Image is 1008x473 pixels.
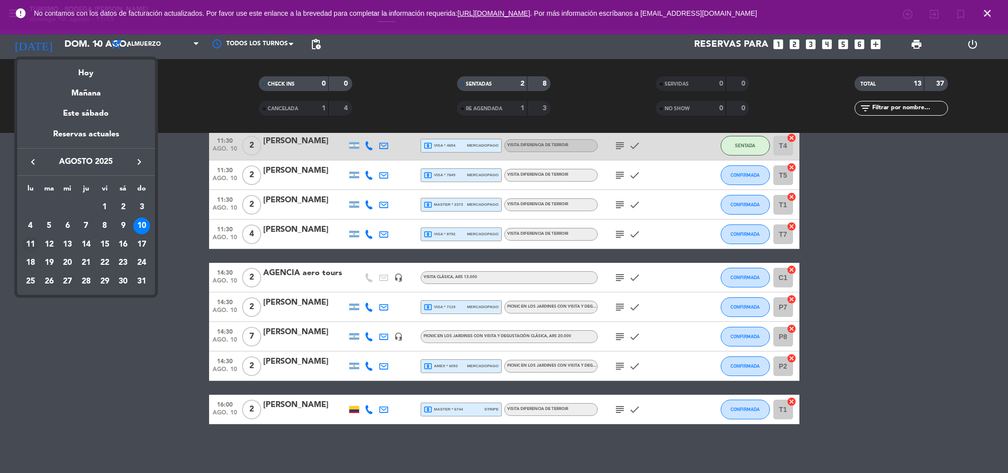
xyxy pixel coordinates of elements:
[21,198,95,217] td: AGO.
[41,273,58,290] div: 26
[59,218,76,234] div: 6
[114,198,133,217] td: 2 de agosto de 2025
[41,236,58,253] div: 12
[133,255,150,272] div: 24
[132,235,151,254] td: 17 de agosto de 2025
[115,218,131,234] div: 9
[78,255,94,272] div: 21
[77,254,95,273] td: 21 de agosto de 2025
[114,217,133,235] td: 9 de agosto de 2025
[132,183,151,198] th: domingo
[40,235,59,254] td: 12 de agosto de 2025
[78,218,94,234] div: 7
[77,235,95,254] td: 14 de agosto de 2025
[21,254,40,273] td: 18 de agosto de 2025
[17,128,155,148] div: Reservas actuales
[95,183,114,198] th: viernes
[40,183,59,198] th: martes
[22,218,39,234] div: 4
[114,272,133,291] td: 30 de agosto de 2025
[77,183,95,198] th: jueves
[41,255,58,272] div: 19
[58,254,77,273] td: 20 de agosto de 2025
[58,235,77,254] td: 13 de agosto de 2025
[17,80,155,100] div: Mañana
[40,272,59,291] td: 26 de agosto de 2025
[27,156,39,168] i: keyboard_arrow_left
[133,236,150,253] div: 17
[96,218,113,234] div: 8
[133,218,150,234] div: 10
[114,183,133,198] th: sábado
[59,255,76,272] div: 20
[59,273,76,290] div: 27
[133,273,150,290] div: 31
[96,273,113,290] div: 29
[78,236,94,253] div: 14
[132,217,151,235] td: 10 de agosto de 2025
[24,156,42,168] button: keyboard_arrow_left
[115,236,131,253] div: 16
[115,255,131,272] div: 23
[132,254,151,273] td: 24 de agosto de 2025
[58,217,77,235] td: 6 de agosto de 2025
[42,156,130,168] span: agosto 2025
[114,235,133,254] td: 16 de agosto de 2025
[17,100,155,127] div: Este sábado
[77,272,95,291] td: 28 de agosto de 2025
[115,199,131,216] div: 2
[95,217,114,235] td: 8 de agosto de 2025
[133,156,145,168] i: keyboard_arrow_right
[96,255,113,272] div: 22
[40,254,59,273] td: 19 de agosto de 2025
[58,183,77,198] th: miércoles
[58,272,77,291] td: 27 de agosto de 2025
[21,217,40,235] td: 4 de agosto de 2025
[21,272,40,291] td: 25 de agosto de 2025
[17,60,155,80] div: Hoy
[96,199,113,216] div: 1
[41,218,58,234] div: 5
[133,199,150,216] div: 3
[95,198,114,217] td: 1 de agosto de 2025
[21,183,40,198] th: lunes
[78,273,94,290] div: 28
[59,236,76,253] div: 13
[95,235,114,254] td: 15 de agosto de 2025
[130,156,148,168] button: keyboard_arrow_right
[21,235,40,254] td: 11 de agosto de 2025
[22,236,39,253] div: 11
[132,272,151,291] td: 31 de agosto de 2025
[96,236,113,253] div: 15
[95,254,114,273] td: 22 de agosto de 2025
[95,272,114,291] td: 29 de agosto de 2025
[77,217,95,235] td: 7 de agosto de 2025
[40,217,59,235] td: 5 de agosto de 2025
[114,254,133,273] td: 23 de agosto de 2025
[132,198,151,217] td: 3 de agosto de 2025
[22,273,39,290] div: 25
[22,255,39,272] div: 18
[115,273,131,290] div: 30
